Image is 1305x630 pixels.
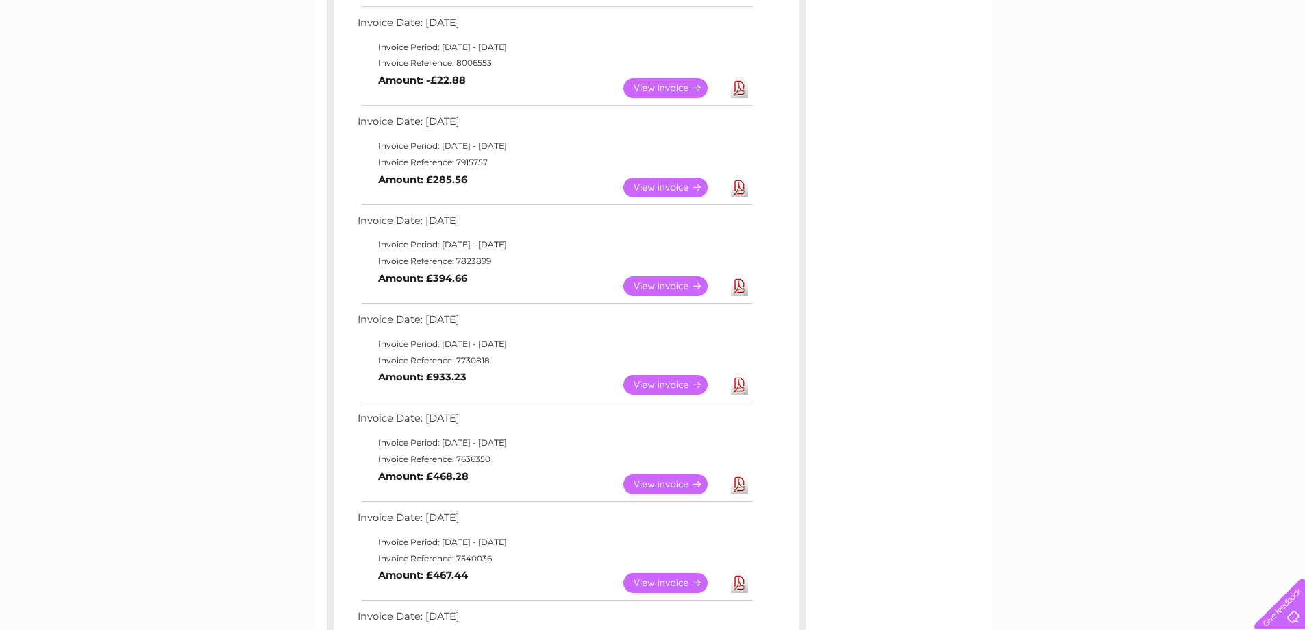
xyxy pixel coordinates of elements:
b: Amount: £468.28 [378,470,469,483]
a: Contact [1214,58,1247,69]
b: Amount: £933.23 [378,371,467,383]
a: Blog [1186,58,1206,69]
td: Invoice Period: [DATE] - [DATE] [354,237,755,253]
b: Amount: £467.44 [378,569,468,581]
b: Amount: £285.56 [378,173,467,186]
b: Amount: £394.66 [378,272,467,284]
td: Invoice Period: [DATE] - [DATE] [354,39,755,56]
td: Invoice Date: [DATE] [354,14,755,39]
td: Invoice Date: [DATE] [354,409,755,435]
td: Invoice Reference: 7915757 [354,154,755,171]
a: Telecoms [1136,58,1178,69]
a: View [623,375,724,395]
td: Invoice Reference: 7540036 [354,550,755,567]
a: View [623,276,724,296]
a: Download [731,276,748,296]
td: Invoice Period: [DATE] - [DATE] [354,138,755,154]
a: Download [731,375,748,395]
a: View [623,474,724,494]
td: Invoice Date: [DATE] [354,509,755,534]
td: Invoice Period: [DATE] - [DATE] [354,336,755,352]
a: Download [731,178,748,197]
td: Invoice Period: [DATE] - [DATE] [354,435,755,451]
a: Water [1064,58,1090,69]
a: View [623,573,724,593]
a: View [623,78,724,98]
td: Invoice Reference: 8006553 [354,55,755,71]
td: Invoice Reference: 7636350 [354,451,755,468]
div: Clear Business is a trading name of Verastar Limited (registered in [GEOGRAPHIC_DATA] No. 3667643... [330,8,977,66]
a: View [623,178,724,197]
a: Log out [1260,58,1292,69]
b: Amount: -£22.88 [378,74,466,86]
img: logo.png [46,36,116,77]
a: Download [731,573,748,593]
td: Invoice Date: [DATE] [354,212,755,237]
a: 0333 014 3131 [1047,7,1141,24]
a: Download [731,78,748,98]
td: Invoice Reference: 7730818 [354,352,755,369]
td: Invoice Reference: 7823899 [354,253,755,269]
td: Invoice Period: [DATE] - [DATE] [354,534,755,550]
td: Invoice Date: [DATE] [354,311,755,336]
a: Download [731,474,748,494]
td: Invoice Date: [DATE] [354,112,755,138]
a: Energy [1098,58,1128,69]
